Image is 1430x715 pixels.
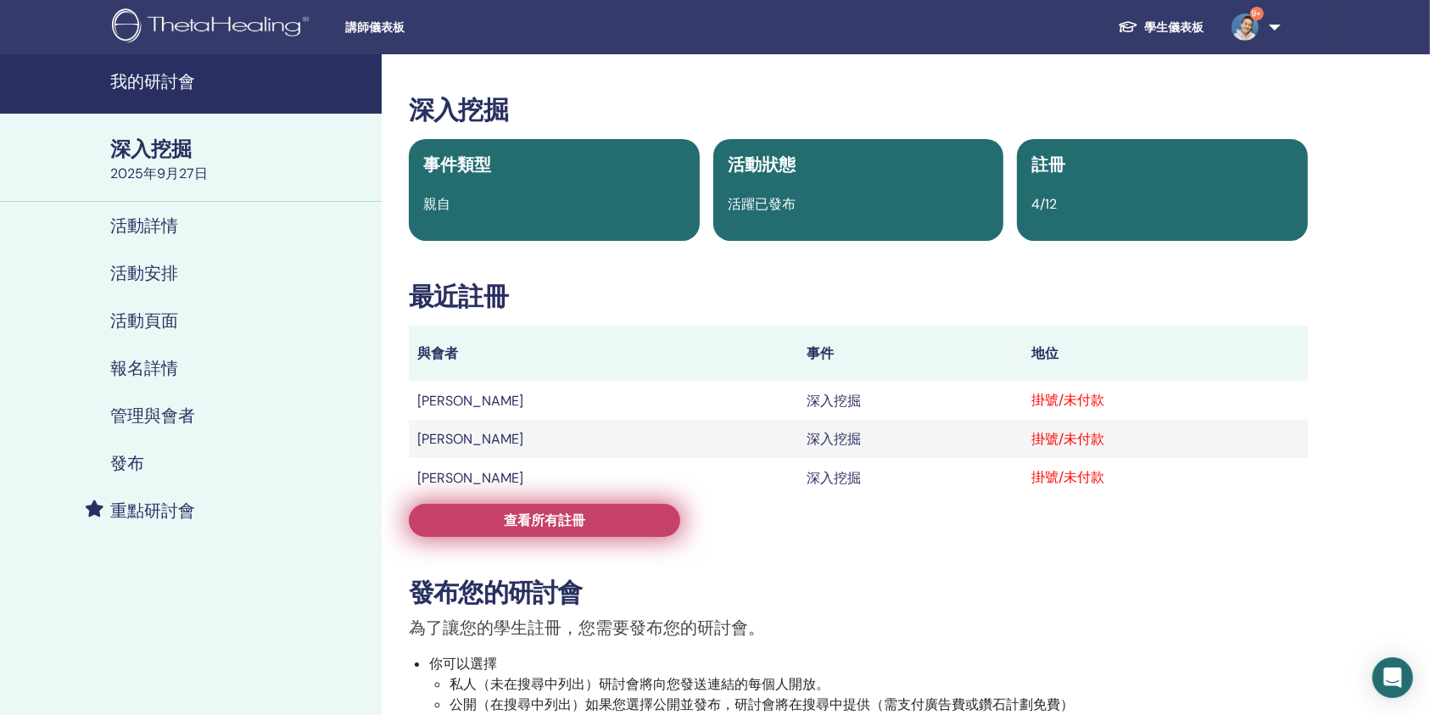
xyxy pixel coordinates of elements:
font: 掛號/未付款 [1032,430,1105,448]
font: [PERSON_NAME] [417,392,523,410]
font: 報名詳情 [110,357,178,379]
font: 我的研討會 [110,70,195,92]
font: 私人（未在搜尋中列出）研討會將向您發送連結的每個人開放。 [450,675,830,693]
font: 活動頁面 [110,310,178,332]
font: 最近註冊 [409,280,508,313]
a: 深入挖掘2025年9月27日 [100,135,382,184]
font: 註冊 [1031,154,1065,176]
font: 管理與會者 [110,405,195,427]
img: graduation-cap-white.svg [1118,20,1138,34]
font: 查看所有註冊 [504,511,585,529]
a: 查看所有註冊 [409,504,680,537]
font: 重點研討會 [110,500,195,522]
font: 親自 [423,195,450,213]
font: [PERSON_NAME] [417,469,523,487]
font: 為了讓您的學生註冊，您需要發布您的研討會。 [409,617,765,639]
font: 深入挖掘 [807,469,861,487]
img: default.jpg [1232,14,1259,41]
font: 地位 [1032,344,1059,362]
font: 活躍已發布 [728,195,796,213]
font: 深入挖掘 [807,392,861,410]
font: 公開（在搜尋中列出）如果您選擇公開並發布，研討會將在搜尋中提供（需支付廣告費或鑽石計劃免費） [450,695,1074,713]
font: [PERSON_NAME] [417,430,523,448]
font: 活動狀態 [728,154,796,176]
font: 9+ [1252,8,1262,19]
font: 活動詳情 [110,215,178,237]
font: 2025年9月27日 [110,165,208,182]
font: 掛號/未付款 [1032,468,1105,486]
font: 你可以選擇 [429,655,497,673]
font: 活動安排 [110,262,178,284]
font: 學生儀表板 [1145,20,1204,35]
font: 發布您的研討會 [409,576,582,609]
font: 深入挖掘 [110,136,192,162]
font: 深入挖掘 [409,93,508,126]
font: 講師儀表板 [345,20,405,34]
div: 開啟 Intercom Messenger [1372,657,1413,698]
font: 與會者 [417,344,458,362]
font: 事件類型 [423,154,491,176]
a: 學生儀表板 [1104,11,1218,43]
font: 深入挖掘 [807,430,861,448]
font: 掛號/未付款 [1032,391,1105,409]
font: 發布 [110,452,144,474]
font: 4/12 [1031,195,1057,213]
img: logo.png [112,8,315,47]
font: 事件 [807,344,834,362]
